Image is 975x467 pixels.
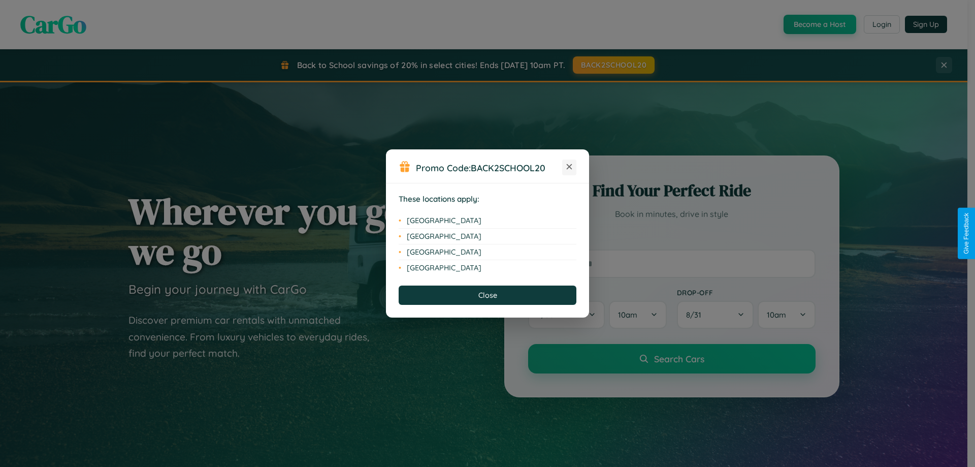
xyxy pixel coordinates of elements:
button: Close [399,286,576,305]
h3: Promo Code: [416,162,562,173]
div: Give Feedback [963,213,970,254]
strong: These locations apply: [399,194,479,204]
b: BACK2SCHOOL20 [471,162,545,173]
li: [GEOGRAPHIC_DATA] [399,229,576,244]
li: [GEOGRAPHIC_DATA] [399,260,576,275]
li: [GEOGRAPHIC_DATA] [399,213,576,229]
li: [GEOGRAPHIC_DATA] [399,244,576,260]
